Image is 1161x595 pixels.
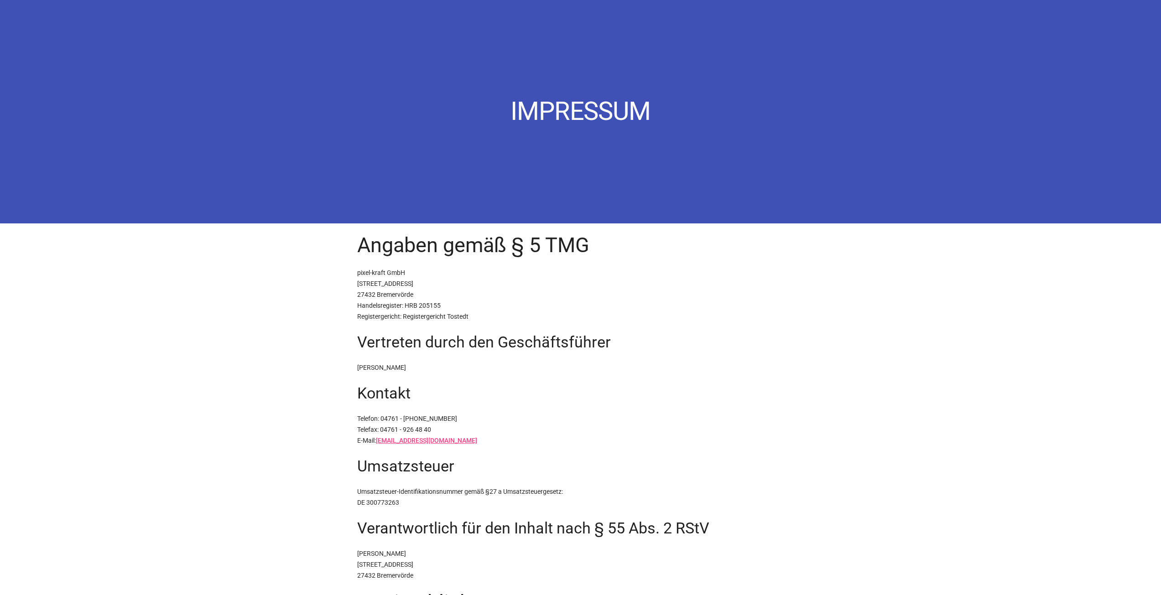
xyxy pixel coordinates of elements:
[357,548,804,581] p: [PERSON_NAME] [STREET_ADDRESS] 27432 Bremervörde
[376,437,477,444] a: [EMAIL_ADDRESS][DOMAIN_NAME]
[357,384,804,402] h3: Kontakt
[357,333,804,351] h3: Vertreten durch den Geschäftsführer
[357,519,804,537] h3: Verantwortlich für den Inhalt nach § 55 Abs. 2 RStV
[357,457,804,475] h3: Umsatzsteuer
[357,486,804,508] p: Umsatzsteuer-Identifikationsnummer gemäß §27 a Umsatzsteuergesetz: DE 300773263
[510,94,651,129] h1: Impressum
[357,413,804,446] p: Telefon: 04761 - [PHONE_NUMBER] Telefax: 04761 - 926 48 40 E-Mail:
[357,267,804,322] p: pixel-kraft GmbH [STREET_ADDRESS] 27432 Bremervörde Handelsregister: HRB 205155 Registergericht: ...
[357,362,804,373] p: [PERSON_NAME]
[357,234,804,256] h2: Angaben gemäß § 5 TMG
